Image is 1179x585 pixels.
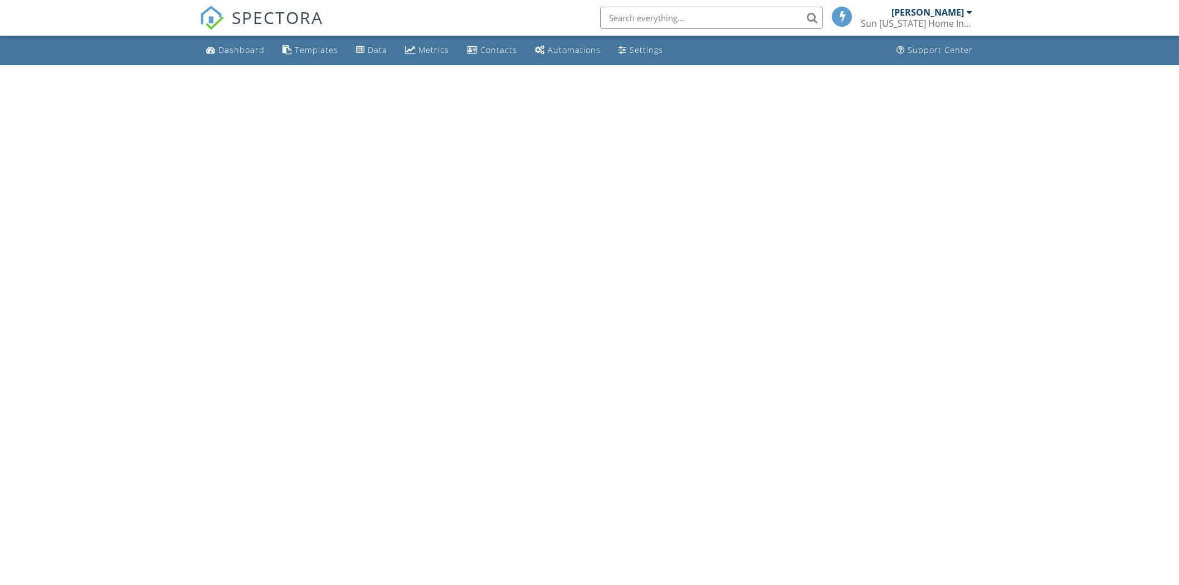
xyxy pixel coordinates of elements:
[908,45,973,55] div: Support Center
[295,45,338,55] div: Templates
[368,45,387,55] div: Data
[548,45,601,55] div: Automations
[614,40,668,61] a: Settings
[401,40,454,61] a: Metrics
[418,45,449,55] div: Metrics
[202,40,269,61] a: Dashboard
[600,7,823,29] input: Search everything...
[199,6,224,30] img: The Best Home Inspection Software - Spectora
[891,7,964,18] div: [PERSON_NAME]
[462,40,522,61] a: Contacts
[232,6,323,29] span: SPECTORA
[278,40,343,61] a: Templates
[218,45,265,55] div: Dashboard
[199,15,323,38] a: SPECTORA
[861,18,972,29] div: Sun Florida Home Inspections, Inc.
[480,45,517,55] div: Contacts
[630,45,663,55] div: Settings
[892,40,977,61] a: Support Center
[352,40,392,61] a: Data
[530,40,605,61] a: Automations (Basic)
